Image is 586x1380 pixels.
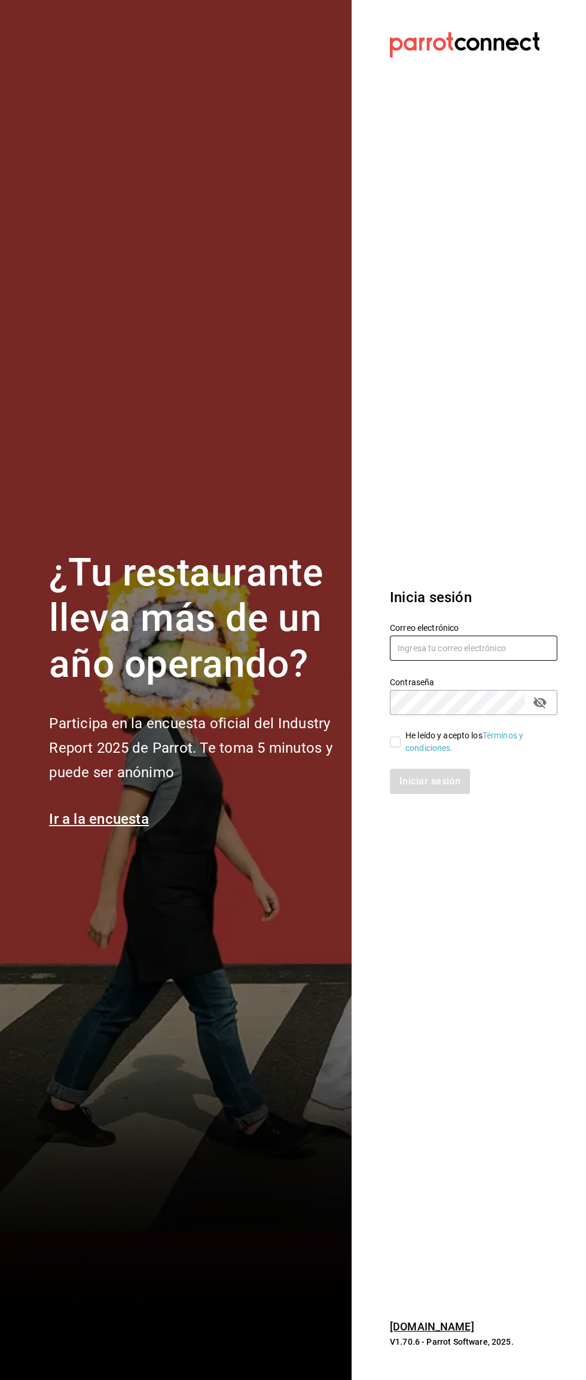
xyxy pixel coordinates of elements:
button: passwordField [530,692,550,713]
label: Contraseña [390,677,557,686]
input: Ingresa tu correo electrónico [390,636,557,661]
p: V1.70.6 - Parrot Software, 2025. [390,1336,557,1348]
div: He leído y acepto los [405,729,548,755]
a: Ir a la encuesta [49,811,149,827]
h1: ¿Tu restaurante lleva más de un año operando? [49,550,337,688]
a: [DOMAIN_NAME] [390,1320,474,1333]
label: Correo electrónico [390,623,557,631]
h3: Inicia sesión [390,587,557,608]
h2: Participa en la encuesta oficial del Industry Report 2025 de Parrot. Te toma 5 minutos y puede se... [49,712,337,784]
a: Términos y condiciones. [405,731,523,753]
